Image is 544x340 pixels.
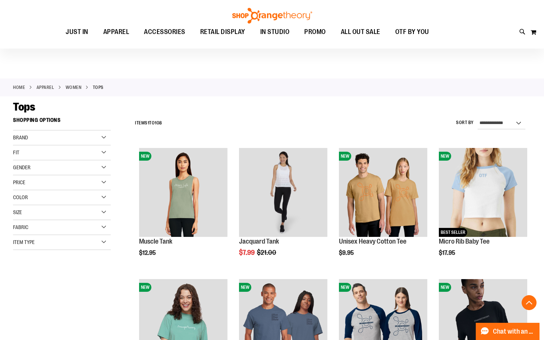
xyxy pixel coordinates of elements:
[339,148,427,237] img: Unisex Heavy Cotton Tee
[139,250,157,256] span: $12.95
[339,152,351,161] span: NEW
[13,84,25,91] a: Home
[257,249,277,256] span: $21.00
[335,144,431,275] div: product
[339,250,355,256] span: $9.95
[456,120,474,126] label: Sort By
[239,283,251,292] span: NEW
[493,328,535,335] span: Chat with an Expert
[435,144,531,275] div: product
[13,194,28,200] span: Color
[139,148,227,238] a: Muscle TankNEW
[135,117,162,129] h2: Items to
[439,250,456,256] span: $17.95
[260,24,290,40] span: IN STUDIO
[439,148,527,238] a: Micro Rib Baby TeeNEWBEST SELLER
[148,120,150,126] span: 1
[135,144,231,275] div: product
[476,323,540,340] button: Chat with an Expert
[439,238,490,245] a: Micro Rib Baby Tee
[13,209,22,215] span: Size
[139,238,172,245] a: Muscle Tank
[239,148,327,238] a: Front view of Jacquard Tank
[339,283,351,292] span: NEW
[66,24,88,40] span: JUST IN
[341,24,380,40] span: ALL OUT SALE
[13,149,19,155] span: Fit
[13,114,111,130] strong: Shopping Options
[37,84,54,91] a: APPAREL
[144,24,185,40] span: ACCESSORIES
[13,224,28,230] span: Fabric
[339,238,406,245] a: Unisex Heavy Cotton Tee
[339,148,427,238] a: Unisex Heavy Cotton TeeNEW
[13,164,31,170] span: Gender
[239,249,256,256] span: $7.99
[522,295,537,310] button: Back To Top
[439,148,527,237] img: Micro Rib Baby Tee
[439,283,451,292] span: NEW
[239,148,327,237] img: Front view of Jacquard Tank
[395,24,429,40] span: OTF BY YOU
[66,84,82,91] a: WOMEN
[139,283,151,292] span: NEW
[103,24,129,40] span: APPAREL
[239,238,279,245] a: Jacquard Tank
[13,239,35,245] span: Item Type
[139,152,151,161] span: NEW
[155,120,162,126] span: 108
[304,24,326,40] span: PROMO
[200,24,245,40] span: RETAIL DISPLAY
[439,228,467,237] span: BEST SELLER
[13,135,28,140] span: Brand
[139,148,227,237] img: Muscle Tank
[231,8,313,24] img: Shop Orangetheory
[235,144,331,275] div: product
[439,152,451,161] span: NEW
[93,84,104,91] strong: Tops
[13,101,35,113] span: Tops
[13,179,25,185] span: Price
